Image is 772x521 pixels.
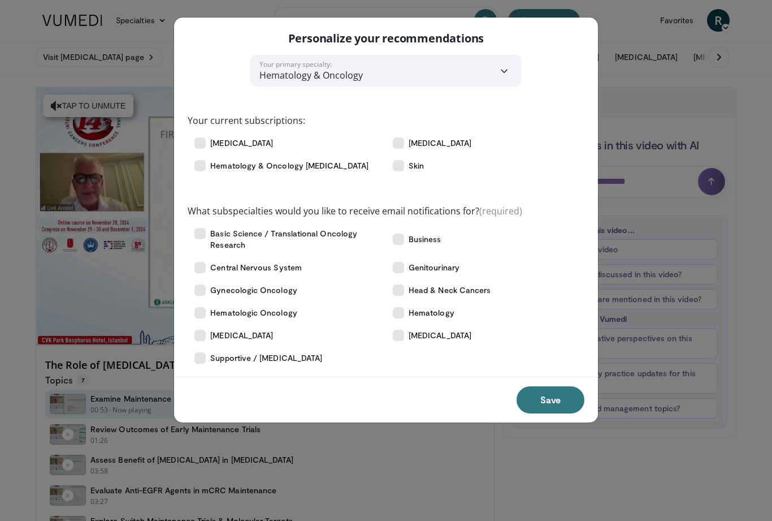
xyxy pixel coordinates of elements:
[409,330,471,341] span: [MEDICAL_DATA]
[210,330,273,341] span: [MEDICAL_DATA]
[210,160,368,171] span: Hematology & Oncology [MEDICAL_DATA]
[409,160,424,171] span: Skin
[409,307,454,318] span: Hematology
[188,114,305,127] label: Your current subscriptions:
[479,205,522,217] span: (required)
[188,204,522,218] label: What subspecialties would you like to receive email notifications for?
[409,262,459,273] span: Genitourinary
[288,31,484,46] p: Personalize your recommendations
[210,307,297,318] span: Hematologic Oncology
[210,262,302,273] span: Central Nervous System
[210,228,379,251] span: Basic Science / Translational Oncology Research
[409,234,441,245] span: Business
[409,137,471,149] span: [MEDICAL_DATA]
[517,386,584,414] button: Save
[210,137,273,149] span: [MEDICAL_DATA]
[210,285,297,296] span: Gynecologic Oncology
[409,285,491,296] span: Head & Neck Cancers
[210,352,322,364] span: Supportive / [MEDICAL_DATA]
